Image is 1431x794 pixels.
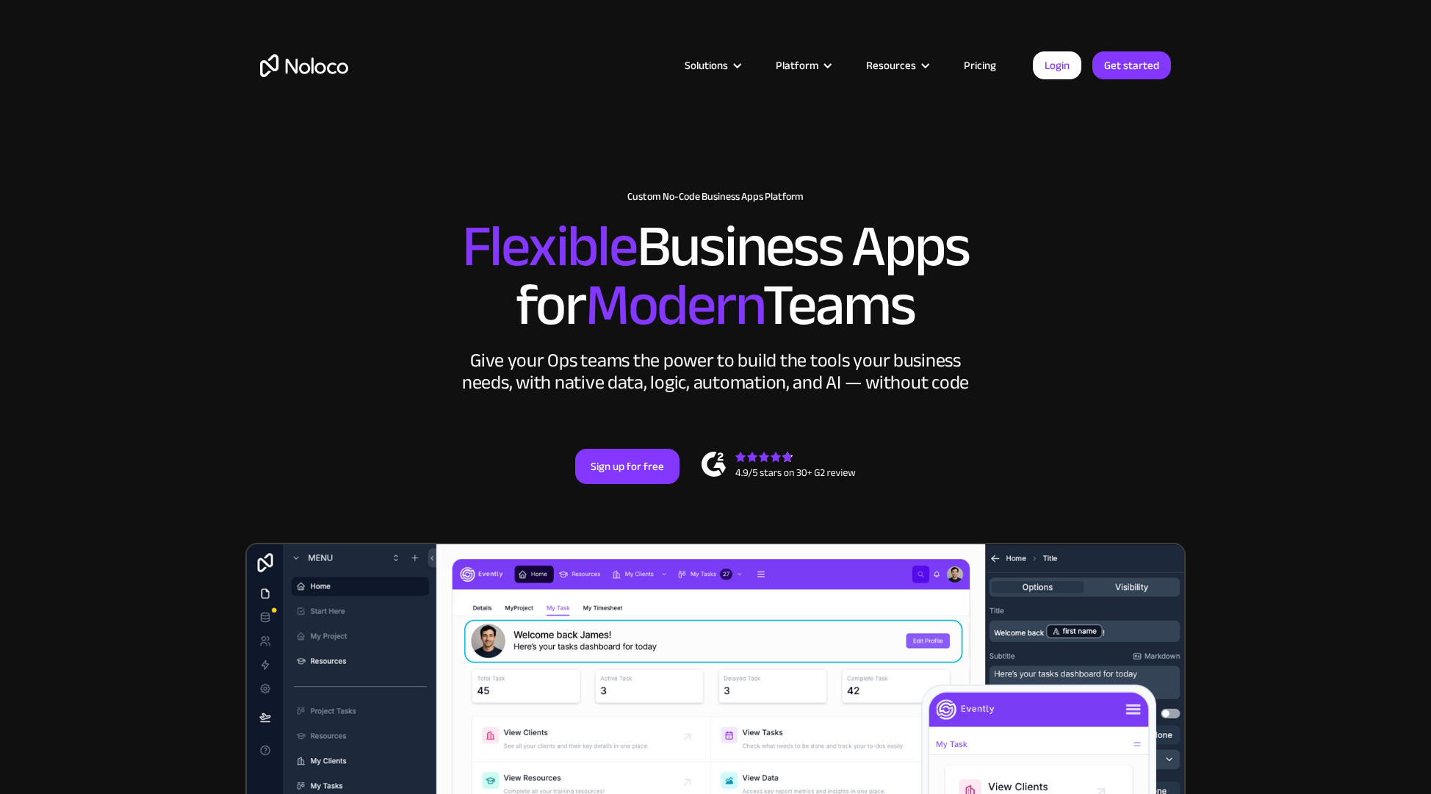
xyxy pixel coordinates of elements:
[685,56,728,75] div: Solutions
[1033,51,1081,79] a: Login
[848,56,945,75] div: Resources
[260,54,348,77] a: home
[757,56,848,75] div: Platform
[1092,51,1171,79] a: Get started
[585,250,763,360] span: Modern
[462,192,637,301] span: Flexible
[776,56,818,75] div: Platform
[575,449,680,484] a: Sign up for free
[458,350,973,394] div: Give your Ops teams the power to build the tools your business needs, with native data, logic, au...
[945,56,1014,75] a: Pricing
[260,191,1171,203] h1: Custom No-Code Business Apps Platform
[260,217,1171,335] h2: Business Apps for Teams
[866,56,916,75] div: Resources
[666,56,757,75] div: Solutions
